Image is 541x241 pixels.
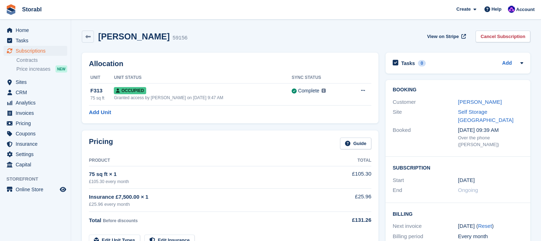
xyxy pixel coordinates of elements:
[393,98,458,106] div: Customer
[16,149,58,159] span: Settings
[16,77,58,87] span: Sites
[340,138,371,149] a: Guide
[458,187,478,193] span: Ongoing
[328,189,371,212] td: £25.96
[4,98,67,108] a: menu
[393,164,523,171] h2: Subscription
[16,66,51,73] span: Price increases
[16,139,58,149] span: Insurance
[418,60,426,66] div: 0
[16,108,58,118] span: Invoices
[393,232,458,241] div: Billing period
[393,87,523,93] h2: Booking
[6,176,71,183] span: Storefront
[458,176,475,184] time: 2024-11-02 01:00:00 UTC
[19,4,44,15] a: Storabl
[89,193,328,201] div: Insurance £7,500.00 × 1
[89,178,328,185] div: £105.30 every month
[16,184,58,194] span: Online Store
[393,222,458,230] div: Next invoice
[4,149,67,159] a: menu
[16,160,58,170] span: Capital
[16,46,58,56] span: Subscriptions
[16,57,67,64] a: Contracts
[103,218,138,223] span: Before discounts
[4,36,67,45] a: menu
[456,6,471,13] span: Create
[89,138,113,149] h2: Pricing
[458,99,502,105] a: [PERSON_NAME]
[478,223,492,229] a: Reset
[328,166,371,188] td: £105.30
[4,77,67,87] a: menu
[298,87,319,95] div: Complete
[90,87,114,95] div: F313
[16,98,58,108] span: Analytics
[89,217,101,223] span: Total
[90,95,114,101] div: 75 sq ft
[393,176,458,184] div: Start
[4,129,67,139] a: menu
[59,185,67,194] a: Preview store
[322,89,326,93] img: icon-info-grey-7440780725fd019a000dd9b08b2336e03edf1995a4989e88bcd33f0948082b44.svg
[89,108,111,117] a: Add Unit
[393,186,458,194] div: End
[393,210,523,217] h2: Billing
[492,6,502,13] span: Help
[401,60,415,66] h2: Tasks
[4,139,67,149] a: menu
[4,184,67,194] a: menu
[114,72,291,84] th: Unit Status
[328,155,371,166] th: Total
[114,95,291,101] div: Granted access by [PERSON_NAME] on [DATE] 9:47 AM
[98,32,170,41] h2: [PERSON_NAME]
[89,60,371,68] h2: Allocation
[16,36,58,45] span: Tasks
[4,118,67,128] a: menu
[55,65,67,73] div: NEW
[458,126,524,134] div: [DATE] 09:39 AM
[6,4,16,15] img: stora-icon-8386f47178a22dfd0bd8f6a31ec36ba5ce8667c1dd55bd0f319d3a0aa187defe.svg
[458,109,514,123] a: Self Storage [GEOGRAPHIC_DATA]
[458,222,524,230] div: [DATE] ( )
[89,155,328,166] th: Product
[89,72,114,84] th: Unit
[476,31,530,42] a: Cancel Subscription
[393,108,458,124] div: Site
[424,31,467,42] a: View on Stripe
[458,134,524,148] div: Over the phone ([PERSON_NAME])
[89,170,328,178] div: 75 sq ft × 1
[114,87,146,94] span: Occupied
[4,160,67,170] a: menu
[4,25,67,35] a: menu
[16,129,58,139] span: Coupons
[508,6,515,13] img: Bailey Hunt
[502,59,512,68] a: Add
[4,108,67,118] a: menu
[292,72,347,84] th: Sync Status
[328,216,371,224] div: £131.26
[16,25,58,35] span: Home
[173,34,187,42] div: 59156
[458,232,524,241] div: Every month
[4,46,67,56] a: menu
[427,33,459,40] span: View on Stripe
[393,126,458,148] div: Booked
[89,201,328,208] div: £25.96 every month
[16,87,58,97] span: CRM
[16,118,58,128] span: Pricing
[4,87,67,97] a: menu
[516,6,535,13] span: Account
[16,65,67,73] a: Price increases NEW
